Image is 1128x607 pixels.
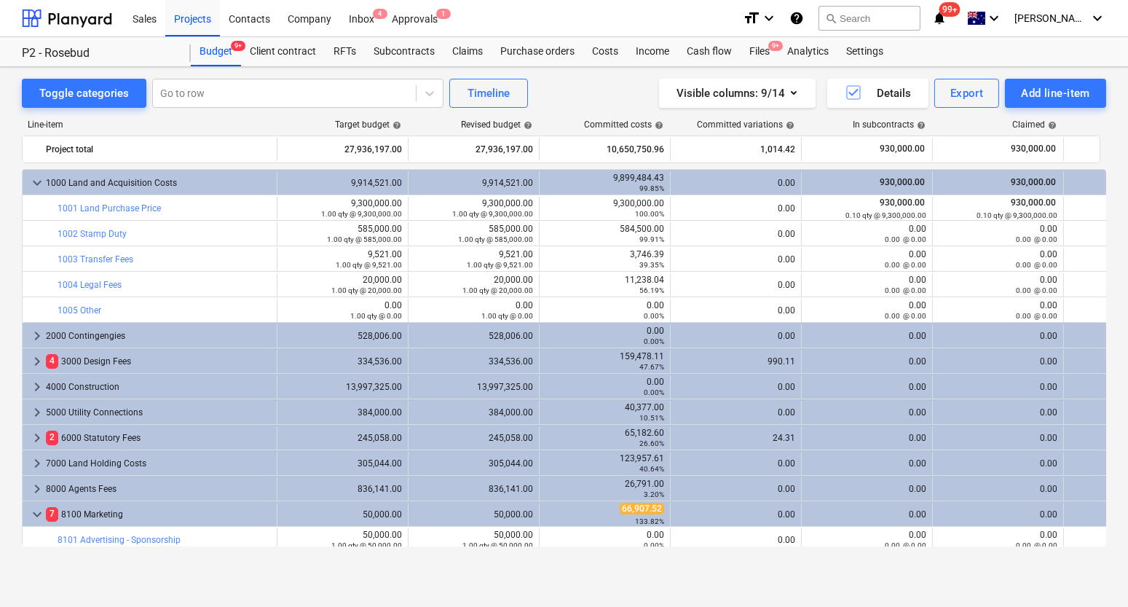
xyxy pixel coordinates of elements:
[819,6,920,31] button: Search
[677,254,795,265] div: 0.00
[1009,177,1057,187] span: 930,000.00
[545,428,664,448] div: 65,182.60
[414,224,533,244] div: 585,000.00
[677,178,795,188] div: 0.00
[28,353,46,370] span: keyboard_arrow_right
[778,37,837,66] a: Analytics
[283,356,402,367] div: 334,536.00
[950,84,984,103] div: Export
[1016,541,1057,549] small: 0.00 @ 0.00
[28,455,46,472] span: keyboard_arrow_right
[46,401,271,424] div: 5000 Utility Connections
[46,350,271,373] div: 3000 Design Fees
[584,120,663,130] div: Committed costs
[837,37,892,66] a: Settings
[1089,9,1106,27] i: keyboard_arrow_down
[1016,235,1057,243] small: 0.00 @ 0.00
[743,9,760,27] i: format_size
[878,177,926,187] span: 930,000.00
[677,203,795,214] div: 0.00
[914,121,926,130] span: help
[22,120,277,130] div: Line-item
[58,254,133,265] a: 1003 Transfer Fees
[659,79,816,108] button: Visible columns:9/14
[545,326,664,346] div: 0.00
[939,484,1057,494] div: 0.00
[939,407,1057,418] div: 0.00
[677,138,795,161] div: 1,014.42
[639,235,664,243] small: 99.91%
[22,79,146,108] button: Toggle categories
[939,300,1057,321] div: 0.00
[414,509,533,520] div: 50,000.00
[644,388,664,396] small: 0.00%
[1009,197,1057,208] span: 930,000.00
[283,331,402,341] div: 528,006.00
[677,229,795,239] div: 0.00
[678,37,741,66] a: Cash flow
[932,9,947,27] i: notifications
[885,261,926,269] small: 0.00 @ 0.00
[939,382,1057,392] div: 0.00
[939,509,1057,520] div: 0.00
[283,433,402,443] div: 245,058.00
[985,9,1003,27] i: keyboard_arrow_down
[462,541,533,549] small: 1.00 qty @ 50,000.00
[283,198,402,219] div: 9,300,000.00
[808,356,926,367] div: 0.00
[652,121,663,130] span: help
[283,178,402,188] div: 9,914,521.00
[443,37,492,66] a: Claims
[545,249,664,270] div: 3,746.39
[492,37,583,66] a: Purchase orders
[28,506,46,523] span: keyboard_arrow_down
[878,197,926,208] span: 930,000.00
[639,286,664,294] small: 56.19%
[845,84,911,103] div: Details
[545,479,664,499] div: 26,791.00
[939,458,1057,469] div: 0.00
[46,171,271,195] div: 1000 Land and Acquisition Costs
[28,429,46,447] span: keyboard_arrow_right
[414,249,533,270] div: 9,521.00
[760,9,778,27] i: keyboard_arrow_down
[414,331,533,341] div: 528,006.00
[452,210,533,218] small: 1.00 qty @ 9,300,000.00
[1016,286,1057,294] small: 0.00 @ 0.00
[521,121,532,130] span: help
[58,229,127,239] a: 1002 Stamp Duty
[462,286,533,294] small: 1.00 qty @ 20,000.00
[58,305,101,316] a: 1005 Other
[808,275,926,295] div: 0.00
[283,275,402,295] div: 20,000.00
[335,120,401,130] div: Target budget
[390,121,401,130] span: help
[845,211,926,219] small: 0.10 qty @ 9,300,000.00
[39,84,129,103] div: Toggle categories
[635,210,664,218] small: 100.00%
[939,224,1057,244] div: 0.00
[283,382,402,392] div: 13,997,325.00
[231,41,245,51] span: 9+
[46,503,271,526] div: 8100 Marketing
[283,224,402,244] div: 585,000.00
[677,407,795,418] div: 0.00
[241,37,325,66] a: Client contract
[644,541,664,549] small: 0.00%
[46,507,58,521] span: 7
[1016,261,1057,269] small: 0.00 @ 0.00
[414,300,533,321] div: 0.00
[28,404,46,421] span: keyboard_arrow_right
[545,173,664,193] div: 9,899,484.43
[545,300,664,321] div: 0.00
[46,324,271,348] div: 2000 Contingengies
[22,46,173,61] div: P2 - Rosebud
[677,484,795,494] div: 0.00
[627,37,678,66] div: Income
[365,37,443,66] div: Subcontracts
[677,280,795,290] div: 0.00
